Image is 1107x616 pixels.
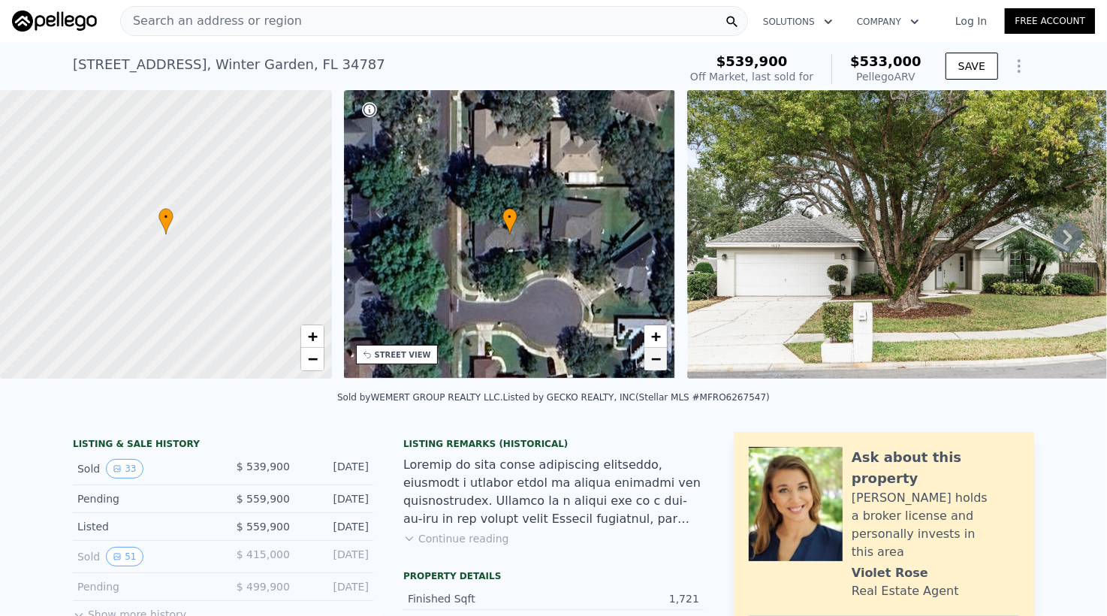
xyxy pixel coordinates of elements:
div: Violet Rose [852,564,928,582]
img: Pellego [12,11,97,32]
div: LISTING & SALE HISTORY [73,438,373,453]
a: Zoom out [644,348,667,370]
span: $539,900 [716,53,788,69]
span: − [307,349,317,368]
span: $ 559,900 [237,521,290,533]
div: Real Estate Agent [852,582,959,600]
div: Listing Remarks (Historical) [403,438,704,450]
span: + [651,327,661,346]
div: [DATE] [302,579,369,594]
a: Free Account [1005,8,1095,34]
button: Continue reading [403,531,509,546]
div: 1,721 [553,591,699,606]
div: Off Market, last sold for [690,69,813,84]
button: Company [845,8,931,35]
span: + [307,327,317,346]
div: [PERSON_NAME] holds a broker license and personally invests in this area [852,489,1019,561]
button: View historical data [106,459,143,479]
div: Sold by WEMERT GROUP REALTY LLC . [337,392,503,403]
button: Show Options [1004,51,1034,81]
div: [DATE] [302,519,369,534]
div: STREET VIEW [375,349,431,361]
div: Pending [77,491,211,506]
div: Pending [77,579,211,594]
span: • [158,210,173,224]
span: $ 499,900 [237,581,290,593]
button: Solutions [751,8,845,35]
span: $ 415,000 [237,548,290,560]
span: $ 539,900 [237,460,290,473]
div: Finished Sqft [408,591,553,606]
div: • [502,208,517,234]
a: Zoom out [301,348,324,370]
div: Ask about this property [852,447,1019,489]
div: Property details [403,570,704,582]
span: − [651,349,661,368]
div: Listed by GECKO REALTY, INC (Stellar MLS #MFRO6267547) [503,392,770,403]
a: Log In [937,14,1005,29]
div: Loremip do sita conse adipiscing elitseddo, eiusmodt i utlabor etdol ma aliqua enimadmi ven quisn... [403,456,704,528]
div: [STREET_ADDRESS] , Winter Garden , FL 34787 [73,54,385,75]
div: Listed [77,519,211,534]
a: Zoom in [644,325,667,348]
button: View historical data [106,547,143,566]
div: [DATE] [302,547,369,566]
span: Search an address or region [121,12,302,30]
div: [DATE] [302,459,369,479]
div: [DATE] [302,491,369,506]
div: Pellego ARV [850,69,921,84]
span: • [502,210,517,224]
div: • [158,208,173,234]
div: Sold [77,547,211,566]
span: $ 559,900 [237,493,290,505]
a: Zoom in [301,325,324,348]
button: SAVE [946,53,998,80]
div: Sold [77,459,211,479]
span: $533,000 [850,53,921,69]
